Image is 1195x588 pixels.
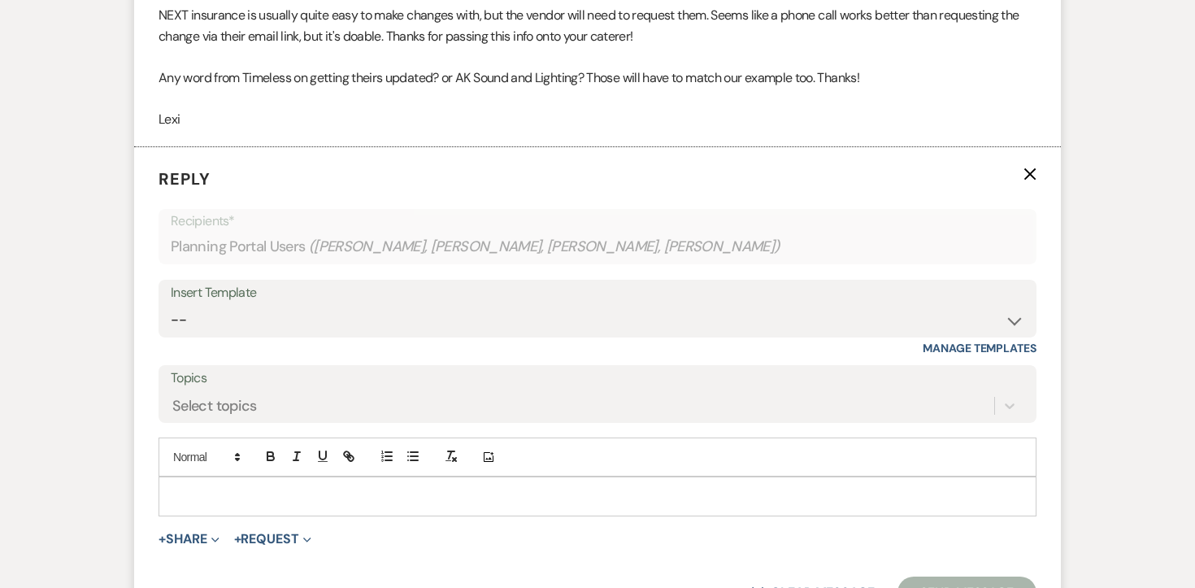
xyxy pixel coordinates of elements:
[159,533,166,546] span: +
[159,168,211,189] span: Reply
[159,5,1036,46] p: NEXT insurance is usually quite easy to make changes with, but the vendor will need to request th...
[171,231,1024,263] div: Planning Portal Users
[171,281,1024,305] div: Insert Template
[172,395,257,417] div: Select topics
[171,367,1024,390] label: Topics
[923,341,1036,355] a: Manage Templates
[309,236,781,258] span: ( [PERSON_NAME], [PERSON_NAME], [PERSON_NAME], [PERSON_NAME] )
[159,533,219,546] button: Share
[171,211,1024,232] p: Recipients*
[159,68,1036,89] p: Any word from Timeless on getting theirs updated? or AK Sound and Lighting? Those will have to ma...
[159,109,1036,130] p: Lexi
[234,533,241,546] span: +
[234,533,311,546] button: Request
